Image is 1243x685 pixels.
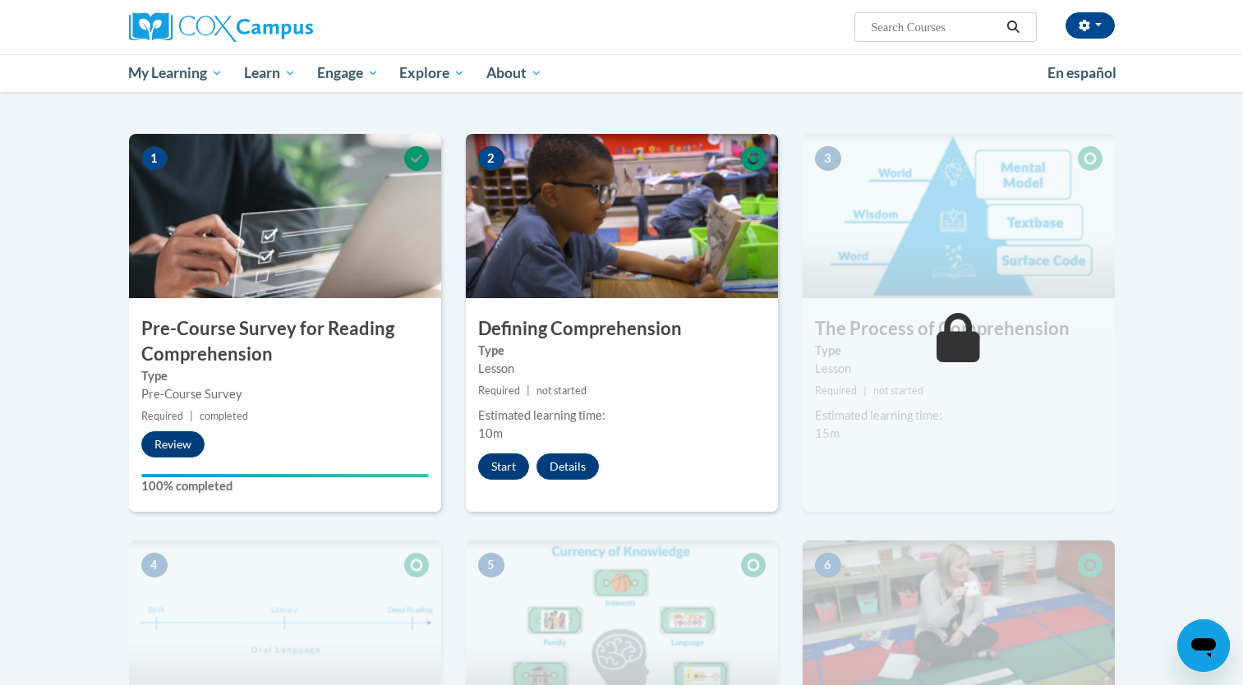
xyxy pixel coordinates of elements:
span: | [527,384,530,397]
label: 100% completed [141,477,429,495]
button: Review [141,431,205,457]
div: Lesson [815,360,1103,378]
div: Estimated learning time: [815,407,1103,425]
img: Course Image [466,134,778,298]
a: Cox Campus [129,12,441,42]
div: Main menu [104,54,1139,92]
button: Start [478,453,529,480]
label: Type [478,342,766,360]
input: Search Courses [869,17,1001,37]
a: Explore [389,54,476,92]
div: Pre-Course Survey [141,385,429,403]
div: Your progress [141,474,429,477]
span: 15m [815,426,840,440]
span: 1 [141,146,168,171]
h3: Defining Comprehension [466,316,778,342]
span: | [863,384,867,397]
a: About [476,54,553,92]
h3: The Process of Comprehension [803,316,1115,342]
span: not started [873,384,923,397]
span: Engage [317,63,379,83]
span: Required [478,384,520,397]
span: 4 [141,553,168,577]
label: Type [815,342,1103,360]
a: My Learning [118,54,234,92]
button: Search [1001,17,1025,37]
img: Cox Campus [129,12,313,42]
span: My Learning [128,63,223,83]
span: Required [815,384,857,397]
h3: Pre-Course Survey for Reading Comprehension [129,316,441,367]
span: 10m [478,426,503,440]
span: 5 [478,553,504,577]
span: 6 [815,553,841,577]
span: | [190,410,193,422]
img: Course Image [129,134,441,298]
span: About [486,63,542,83]
iframe: Button to launch messaging window [1177,619,1230,672]
button: Details [536,453,599,480]
span: En español [1047,64,1116,81]
span: completed [200,410,248,422]
div: Estimated learning time: [478,407,766,425]
button: Account Settings [1066,12,1115,39]
img: Course Image [803,134,1115,298]
a: Learn [233,54,306,92]
span: not started [536,384,587,397]
span: 2 [478,146,504,171]
span: 3 [815,146,841,171]
div: Lesson [478,360,766,378]
span: Required [141,410,183,422]
label: Type [141,367,429,385]
a: En español [1037,56,1127,90]
span: Explore [399,63,465,83]
a: Engage [306,54,389,92]
span: Learn [244,63,296,83]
